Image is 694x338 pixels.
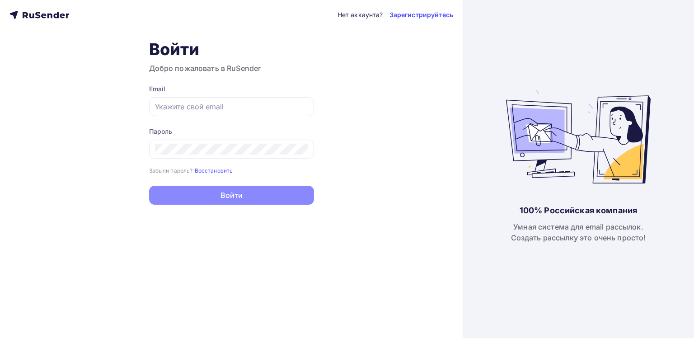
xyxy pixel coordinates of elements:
[338,10,383,19] div: Нет аккаунта?
[195,166,233,174] a: Восстановить
[195,167,233,174] small: Восстановить
[149,39,314,59] h1: Войти
[155,101,308,112] input: Укажите свой email
[520,205,637,216] div: 100% Российская компания
[389,10,453,19] a: Зарегистрируйтесь
[149,63,314,74] h3: Добро пожаловать в RuSender
[149,186,314,205] button: Войти
[149,127,314,136] div: Пароль
[149,167,193,174] small: Забыли пароль?
[511,221,646,243] div: Умная система для email рассылок. Создать рассылку это очень просто!
[149,84,314,94] div: Email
